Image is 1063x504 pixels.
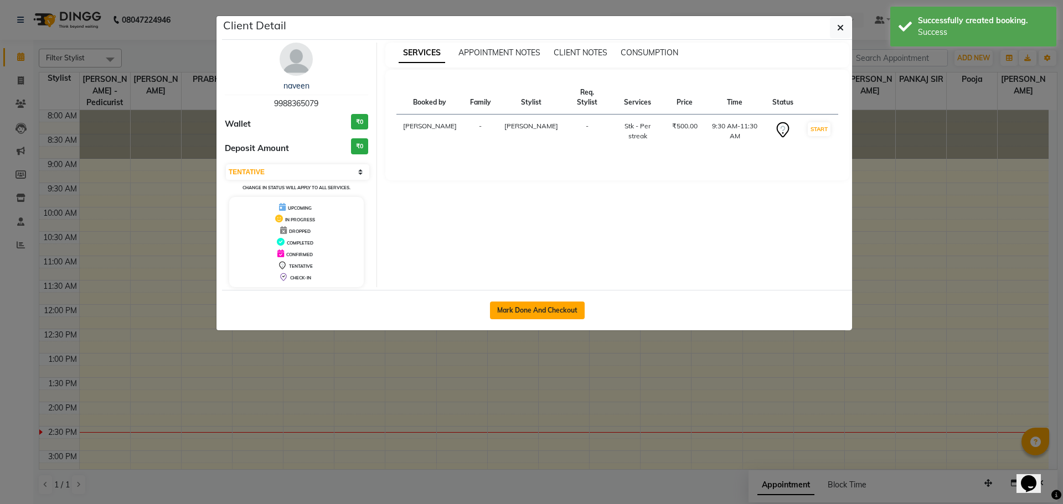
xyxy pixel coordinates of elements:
iframe: chat widget [1016,460,1052,493]
span: IN PROGRESS [285,217,315,222]
td: - [565,115,611,148]
span: Deposit Amount [225,142,289,155]
th: Booked by [396,81,463,115]
th: Price [665,81,704,115]
span: UPCOMING [288,205,312,211]
th: Status [766,81,800,115]
span: CLIENT NOTES [554,48,607,58]
h3: ₹0 [351,138,368,154]
span: CONFIRMED [286,252,313,257]
span: TENTATIVE [289,263,313,269]
button: START [808,122,830,136]
h3: ₹0 [351,114,368,130]
span: 9988365079 [274,98,318,108]
td: 9:30 AM-11:30 AM [704,115,766,148]
div: ₹500.00 [672,121,698,131]
button: Mark Done And Checkout [490,302,585,319]
span: APPOINTMENT NOTES [458,48,540,58]
th: Stylist [498,81,565,115]
td: [PERSON_NAME] [396,115,463,148]
div: Successfully created booking. [918,15,1048,27]
th: Time [704,81,766,115]
a: naveen [283,81,309,91]
div: Stk - Per streak [617,121,659,141]
th: Family [463,81,498,115]
td: - [463,115,498,148]
span: Wallet [225,118,251,131]
h5: Client Detail [223,17,286,34]
th: Services [610,81,665,115]
span: CHECK-IN [290,275,311,280]
th: Req. Stylist [565,81,611,115]
img: avatar [280,43,313,76]
span: COMPLETED [287,240,313,246]
small: Change in status will apply to all services. [242,185,350,190]
span: DROPPED [289,228,311,234]
div: Success [918,27,1048,38]
span: [PERSON_NAME] [504,122,558,130]
span: SERVICES [399,43,445,63]
span: CONSUMPTION [621,48,678,58]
